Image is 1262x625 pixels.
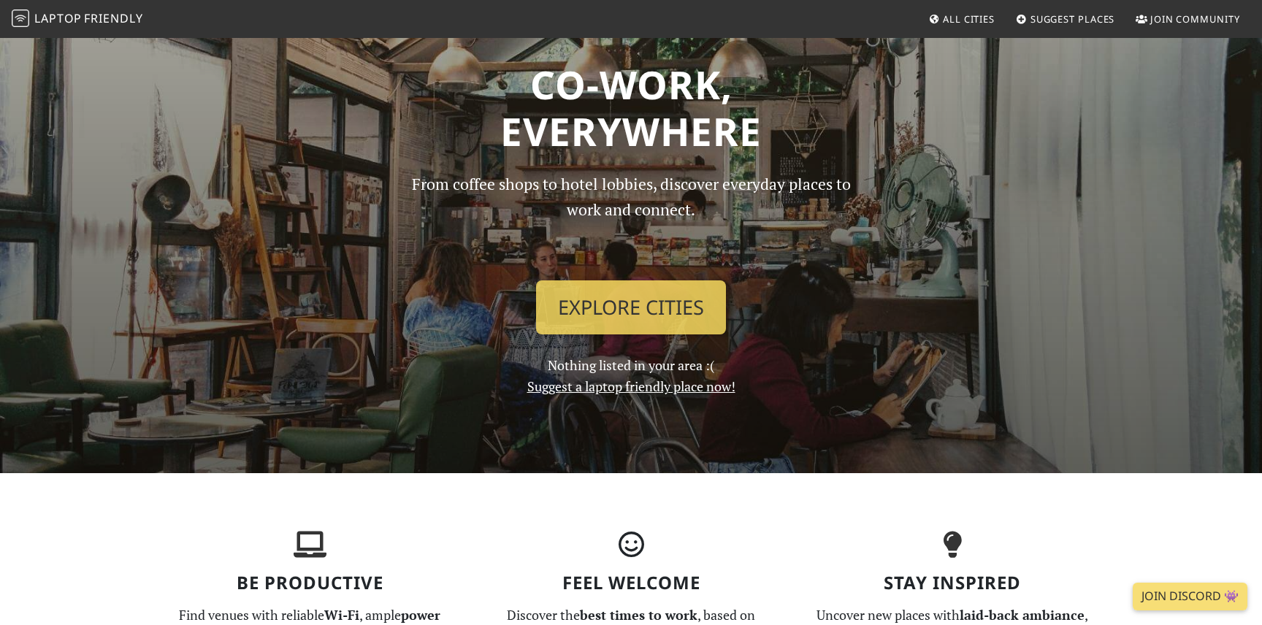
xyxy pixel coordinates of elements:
h3: Stay Inspired [800,572,1104,594]
span: Friendly [84,10,142,26]
div: Nothing listed in your area :( [390,172,872,397]
h3: Be Productive [158,572,462,594]
h1: Co-work, Everywhere [158,61,1104,154]
a: Join Community [1130,6,1246,32]
span: Join Community [1150,12,1240,26]
a: Explore Cities [536,280,726,334]
strong: Wi-Fi [324,606,359,624]
strong: best times to work [580,606,697,624]
strong: laid-back ambiance [960,606,1085,624]
a: Suggest Places [1010,6,1121,32]
span: Laptop [34,10,82,26]
span: Suggest Places [1030,12,1115,26]
p: From coffee shops to hotel lobbies, discover everyday places to work and connect. [399,172,863,269]
a: Join Discord 👾 [1133,583,1247,610]
span: All Cities [943,12,995,26]
h3: Feel Welcome [479,572,783,594]
a: All Cities [922,6,1001,32]
a: LaptopFriendly LaptopFriendly [12,7,143,32]
a: Suggest a laptop friendly place now! [527,377,735,395]
img: LaptopFriendly [12,9,29,27]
